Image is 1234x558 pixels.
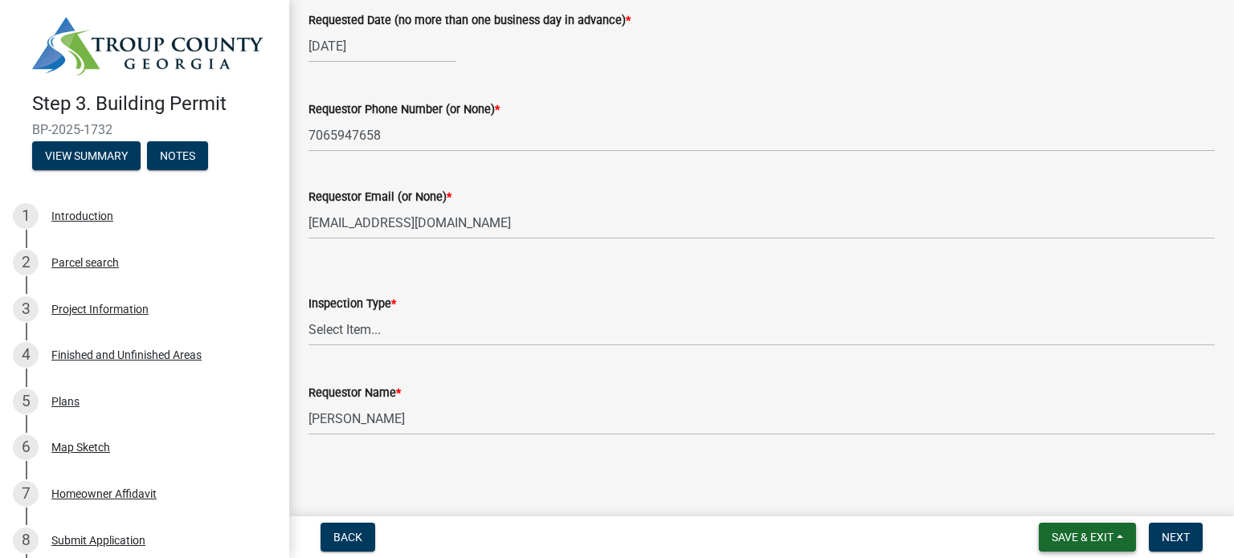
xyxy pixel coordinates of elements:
[147,150,208,163] wm-modal-confirm: Notes
[13,342,39,368] div: 4
[13,527,39,553] div: 8
[333,531,362,544] span: Back
[308,104,500,116] label: Requestor Phone Number (or None)
[13,296,39,322] div: 3
[32,17,264,75] img: Troup County, Georgia
[32,92,276,116] h4: Step 3. Building Permit
[51,535,145,546] div: Submit Application
[32,141,141,170] button: View Summary
[32,150,141,163] wm-modal-confirm: Summary
[13,389,39,414] div: 5
[1162,531,1190,544] span: Next
[13,481,39,507] div: 7
[308,15,631,26] label: Requested Date (no more than one business day in advance)
[308,299,396,310] label: Inspection Type
[147,141,208,170] button: Notes
[1149,523,1203,552] button: Next
[32,122,257,137] span: BP-2025-1732
[321,523,375,552] button: Back
[51,488,157,499] div: Homeowner Affidavit
[51,210,113,222] div: Introduction
[51,303,149,315] div: Project Information
[1039,523,1136,552] button: Save & Exit
[13,203,39,229] div: 1
[308,30,456,63] input: mm/dd/yyyy
[13,434,39,460] div: 6
[13,250,39,275] div: 2
[51,349,202,360] div: Finished and Unfinished Areas
[308,192,452,203] label: Requestor Email (or None)
[308,388,401,399] label: Requestor Name
[51,442,110,453] div: Map Sketch
[51,257,119,268] div: Parcel search
[1052,531,1113,544] span: Save & Exit
[51,396,80,407] div: Plans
